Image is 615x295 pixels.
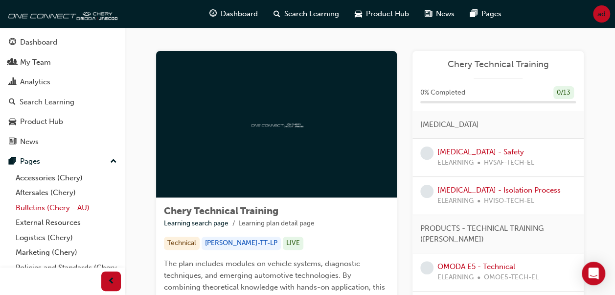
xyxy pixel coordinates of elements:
[597,8,606,20] span: ad
[20,116,63,127] div: Product Hub
[4,31,121,152] button: DashboardMy TeamAnalyticsSearch LearningProduct HubNews
[481,8,501,20] span: Pages
[462,4,509,24] a: pages-iconPages
[9,38,16,47] span: guage-icon
[484,272,539,283] span: OMOE5-TECH-EL
[20,57,51,68] div: My Team
[355,8,362,20] span: car-icon
[20,97,74,108] div: Search Learning
[164,205,278,217] span: Chery Technical Training
[437,157,474,169] span: ELEARNING
[5,4,117,24] img: oneconnect
[12,215,121,230] a: External Resources
[4,133,121,151] a: News
[20,37,57,48] div: Dashboard
[437,262,515,271] a: OMODA E5 - Technical
[9,157,16,166] span: pages-icon
[4,53,121,72] a: My Team
[366,8,409,20] span: Product Hub
[250,120,303,129] img: oneconnect
[12,245,121,260] a: Marketing (Chery)
[4,113,121,131] a: Product Hub
[484,157,534,169] span: HVSAF-TECH-EL
[283,237,303,250] div: LIVE
[12,185,121,200] a: Aftersales (Chery)
[593,5,610,23] button: ad
[12,200,121,216] a: Bulletins (Chery - AU)
[4,152,121,171] button: Pages
[437,272,474,283] span: ELEARNING
[9,78,16,87] span: chart-icon
[420,87,465,98] span: 0 % Completed
[484,196,534,207] span: HVISO-TECH-EL
[9,58,16,67] span: people-icon
[420,223,568,245] span: PRODUCTS - TECHNICAL TRAINING ([PERSON_NAME])
[437,186,561,195] a: [MEDICAL_DATA] - Isolation Process
[436,8,455,20] span: News
[110,155,117,168] span: up-icon
[221,8,258,20] span: Dashboard
[266,4,347,24] a: search-iconSearch Learning
[4,93,121,111] a: Search Learning
[417,4,462,24] a: news-iconNews
[553,86,574,99] div: 0 / 13
[12,260,121,286] a: Policies and Standards (Chery -AU)
[284,8,339,20] span: Search Learning
[202,4,266,24] a: guage-iconDashboard
[202,237,281,250] div: [PERSON_NAME]-TT-LP
[238,218,315,229] li: Learning plan detail page
[347,4,417,24] a: car-iconProduct Hub
[470,8,478,20] span: pages-icon
[420,59,576,70] a: Chery Technical Training
[20,76,50,88] div: Analytics
[420,261,433,274] span: learningRecordVerb_NONE-icon
[9,138,16,147] span: news-icon
[20,156,40,167] div: Pages
[4,33,121,51] a: Dashboard
[273,8,280,20] span: search-icon
[209,8,217,20] span: guage-icon
[437,196,474,207] span: ELEARNING
[20,136,39,147] div: News
[164,237,200,250] div: Technical
[9,118,16,126] span: car-icon
[420,147,433,160] span: learningRecordVerb_NONE-icon
[582,262,605,285] div: Open Intercom Messenger
[9,98,16,107] span: search-icon
[108,275,115,288] span: prev-icon
[425,8,432,20] span: news-icon
[12,171,121,186] a: Accessories (Chery)
[420,119,479,130] span: [MEDICAL_DATA]
[437,147,524,156] a: [MEDICAL_DATA] - Safety
[420,185,433,198] span: learningRecordVerb_NONE-icon
[12,230,121,246] a: Logistics (Chery)
[4,73,121,91] a: Analytics
[164,219,228,227] a: Learning search page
